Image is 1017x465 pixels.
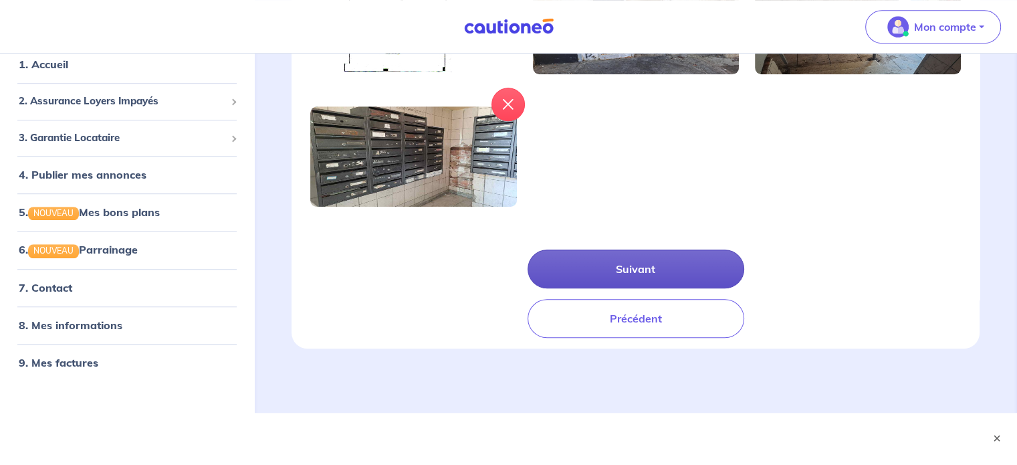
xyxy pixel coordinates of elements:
[914,19,976,35] p: Mon compte
[19,205,160,219] a: 5.NOUVEAUMes bons plans
[5,51,249,78] div: 1. Accueil
[19,318,122,332] a: 8. Mes informations
[5,236,249,263] div: 6.NOUVEAUParrainage
[19,130,225,146] span: 3. Garantie Locataire
[5,125,249,151] div: 3. Garantie Locataire
[459,18,559,35] img: Cautioneo
[5,161,249,188] div: 4. Publier mes annonces
[5,88,249,114] div: 2. Assurance Loyers Impayés
[5,199,249,225] div: 5.NOUVEAUMes bons plans
[19,58,68,71] a: 1. Accueil
[5,349,249,376] div: 9. Mes factures
[19,356,98,369] a: 9. Mes factures
[310,106,516,207] img: 20250731_130312 (1).jpg
[19,168,146,181] a: 4. Publier mes annonces
[19,243,138,256] a: 6.NOUVEAUParrainage
[5,274,249,301] div: 7. Contact
[19,94,225,109] span: 2. Assurance Loyers Impayés
[865,10,1001,43] button: illu_account_valid_menu.svgMon compte
[19,281,72,294] a: 7. Contact
[5,312,249,339] div: 8. Mes informations
[528,250,744,288] button: Suivant
[887,16,909,37] img: illu_account_valid_menu.svg
[990,432,1004,445] button: ×
[528,299,744,338] button: Précédent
